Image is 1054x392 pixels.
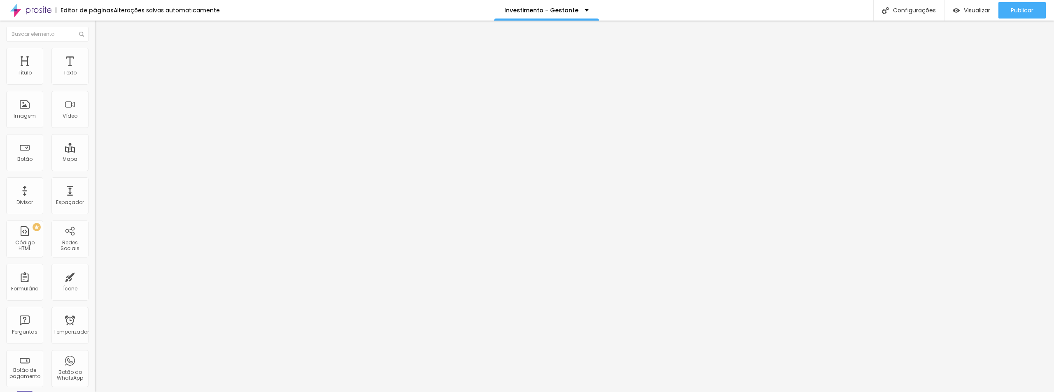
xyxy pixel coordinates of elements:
iframe: Editor [95,21,1054,392]
font: Imagem [14,112,36,119]
img: Ícone [882,7,889,14]
font: Vídeo [63,112,77,119]
font: Ícone [63,285,77,292]
font: Espaçador [56,199,84,206]
font: Mapa [63,155,77,162]
img: Ícone [79,32,84,37]
button: Visualizar [944,2,998,19]
button: Publicar [998,2,1046,19]
font: Investimento - Gestante [504,6,578,14]
font: Visualizar [964,6,990,14]
font: Configurações [893,6,936,14]
font: Botão [17,155,33,162]
font: Publicar [1011,6,1033,14]
input: Buscar elemento [6,27,89,42]
font: Texto [63,69,77,76]
font: Editor de páginas [61,6,114,14]
font: Divisor [16,199,33,206]
font: Redes Sociais [61,239,79,252]
font: Perguntas [12,328,37,335]
font: Botão do WhatsApp [57,369,83,381]
font: Temporizador [54,328,89,335]
font: Alterações salvas automaticamente [114,6,220,14]
img: view-1.svg [953,7,960,14]
font: Código HTML [15,239,35,252]
font: Botão de pagamento [9,366,40,379]
font: Título [18,69,32,76]
font: Formulário [11,285,38,292]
